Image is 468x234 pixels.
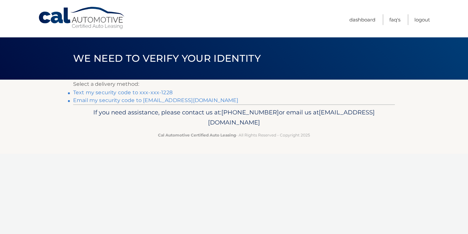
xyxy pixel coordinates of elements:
[221,109,279,116] span: [PHONE_NUMBER]
[73,97,239,103] a: Email my security code to [EMAIL_ADDRESS][DOMAIN_NAME]
[73,80,395,89] p: Select a delivery method:
[158,133,236,137] strong: Cal Automotive Certified Auto Leasing
[414,14,430,25] a: Logout
[389,14,400,25] a: FAQ's
[77,132,391,138] p: - All Rights Reserved - Copyright 2025
[73,89,173,96] a: Text my security code to xxx-xxx-1228
[77,107,391,128] p: If you need assistance, please contact us at: or email us at
[38,6,126,30] a: Cal Automotive
[349,14,375,25] a: Dashboard
[73,52,261,64] span: We need to verify your identity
